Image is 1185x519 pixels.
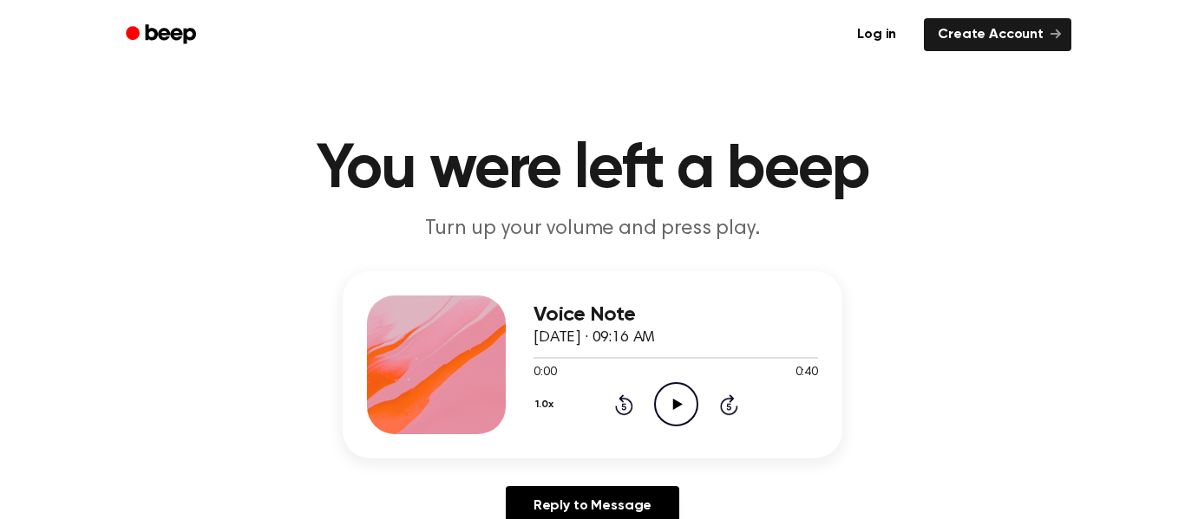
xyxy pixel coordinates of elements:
p: Turn up your volume and press play. [259,215,926,243]
a: Beep [114,18,212,52]
h3: Voice Note [534,303,818,327]
h1: You were left a beep [148,139,1037,201]
button: 1.0x [534,390,560,419]
span: 0:00 [534,364,556,382]
a: Log in [840,15,913,55]
a: Create Account [924,18,1071,51]
span: [DATE] · 09:16 AM [534,330,655,346]
span: 0:40 [795,364,818,382]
